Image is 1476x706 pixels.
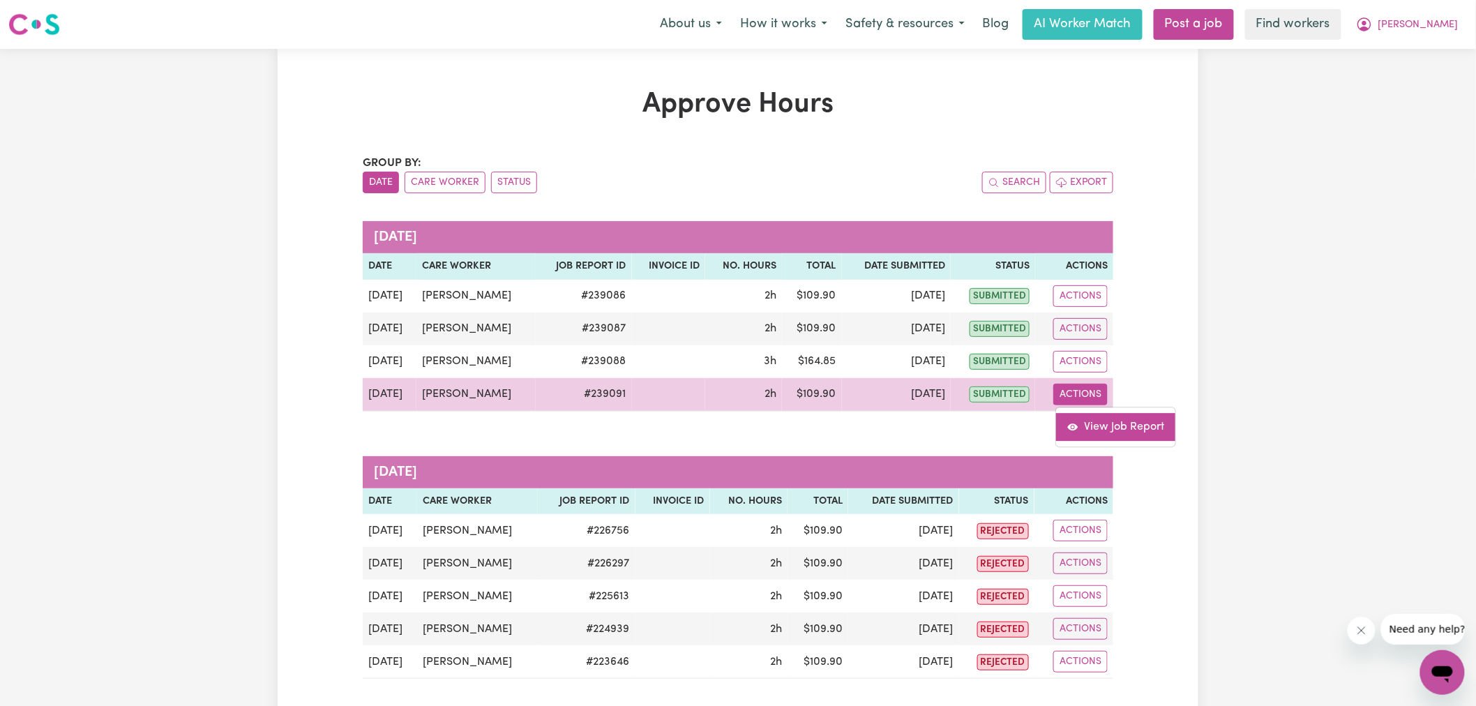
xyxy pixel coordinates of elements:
th: Actions [1035,253,1113,280]
iframe: Close message [1348,617,1376,645]
td: $ 109.90 [782,378,841,412]
td: $ 164.85 [782,345,841,378]
span: rejected [977,622,1029,638]
iframe: Button to launch messaging window [1420,650,1465,695]
div: Actions [1056,407,1177,447]
td: [DATE] [842,280,951,313]
a: Post a job [1154,9,1234,40]
td: [PERSON_NAME] [417,580,538,613]
h1: Approve Hours [363,88,1113,121]
span: 2 hours [770,624,782,635]
span: rejected [977,556,1029,572]
td: # 223646 [538,645,635,679]
td: [PERSON_NAME] [417,514,538,547]
td: [DATE] [363,313,416,345]
span: submitted [970,354,1030,370]
td: $ 109.90 [782,313,841,345]
span: 2 hours [765,323,776,334]
caption: [DATE] [363,456,1113,488]
td: [DATE] [842,378,951,412]
td: # 226297 [538,547,635,580]
button: Actions [1053,585,1108,607]
span: 2 hours [765,389,776,400]
button: Actions [1053,618,1108,640]
button: Actions [1053,553,1108,574]
td: [PERSON_NAME] [416,345,536,378]
th: Job Report ID [536,253,632,280]
span: submitted [970,321,1030,337]
td: # 239091 [536,378,632,412]
td: $ 109.90 [788,645,848,679]
span: Need any help? [8,10,84,21]
td: [DATE] [363,645,417,679]
span: 3 hours [764,356,776,367]
a: Careseekers logo [8,8,60,40]
td: [DATE] [363,547,417,580]
button: sort invoices by date [363,172,399,193]
span: submitted [970,386,1030,403]
td: [DATE] [848,613,959,645]
img: Careseekers logo [8,12,60,37]
span: [PERSON_NAME] [1378,17,1459,33]
span: rejected [977,654,1029,670]
iframe: Message from company [1381,614,1465,645]
span: 2 hours [770,558,782,569]
td: [DATE] [848,580,959,613]
th: No. Hours [710,488,788,515]
button: Actions [1053,318,1108,340]
button: Search [982,172,1046,193]
td: $ 109.90 [788,580,848,613]
td: [DATE] [363,514,417,547]
td: [DATE] [842,345,951,378]
td: [DATE] [363,280,416,313]
button: sort invoices by paid status [491,172,537,193]
th: Status [951,253,1035,280]
td: [DATE] [363,580,417,613]
th: No. Hours [705,253,782,280]
span: 2 hours [765,290,776,301]
th: Date [363,253,416,280]
td: [DATE] [848,514,959,547]
th: Total [788,488,848,515]
td: [DATE] [363,378,416,412]
button: Safety & resources [836,10,974,39]
button: Actions [1053,285,1108,307]
button: How it works [731,10,836,39]
button: Actions [1053,520,1108,541]
td: [DATE] [848,547,959,580]
td: # 239087 [536,313,632,345]
td: $ 109.90 [788,547,848,580]
th: Date Submitted [848,488,959,515]
span: 2 hours [770,591,782,602]
span: 2 hours [770,525,782,536]
td: [PERSON_NAME] [416,313,536,345]
th: Status [959,488,1034,515]
caption: [DATE] [363,221,1113,253]
a: AI Worker Match [1023,9,1143,40]
button: About us [651,10,731,39]
td: # 226756 [538,514,635,547]
button: Actions [1053,384,1108,405]
td: $ 109.90 [782,280,841,313]
td: # 225613 [538,580,635,613]
a: View job report 239091 [1057,413,1176,441]
a: Blog [974,9,1017,40]
button: Actions [1053,351,1108,373]
button: Export [1050,172,1113,193]
th: Date [363,488,417,515]
span: submitted [970,288,1030,304]
td: # 224939 [538,613,635,645]
td: [DATE] [848,645,959,679]
td: [DATE] [363,613,417,645]
button: My Account [1347,10,1468,39]
th: Date Submitted [842,253,951,280]
span: rejected [977,523,1029,539]
span: rejected [977,589,1029,605]
span: Group by: [363,158,421,169]
th: Care worker [416,253,536,280]
a: Find workers [1245,9,1341,40]
td: [DATE] [842,313,951,345]
td: $ 109.90 [788,514,848,547]
td: [PERSON_NAME] [417,547,538,580]
td: [PERSON_NAME] [417,645,538,679]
